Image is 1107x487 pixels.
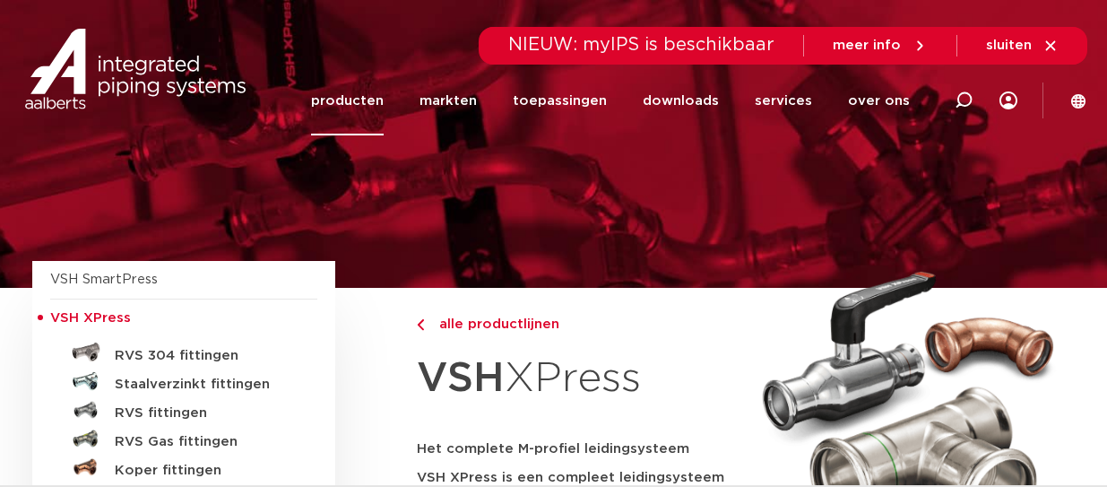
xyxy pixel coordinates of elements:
[115,434,292,450] h5: RVS Gas fittingen
[643,66,719,135] a: downloads
[986,38,1059,54] a: sluiten
[755,66,812,135] a: services
[311,66,910,135] nav: Menu
[50,453,317,482] a: Koper fittingen
[417,344,741,413] h1: XPress
[417,314,741,335] a: alle productlijnen
[848,66,910,135] a: over ons
[50,396,317,424] a: RVS fittingen
[833,39,901,52] span: meer info
[50,311,131,325] span: VSH XPress
[419,66,477,135] a: markten
[428,317,559,331] span: alle productlijnen
[50,424,317,453] a: RVS Gas fittingen
[115,377,292,393] h5: Staalverzinkt fittingen
[986,39,1032,52] span: sluiten
[417,358,505,399] strong: VSH
[115,348,292,364] h5: RVS 304 fittingen
[50,273,158,286] a: VSH SmartPress
[833,38,928,54] a: meer info
[508,36,774,54] span: NIEUW: myIPS is beschikbaar
[50,338,317,367] a: RVS 304 fittingen
[513,66,607,135] a: toepassingen
[417,319,424,331] img: chevron-right.svg
[50,367,317,396] a: Staalverzinkt fittingen
[311,66,384,135] a: producten
[115,463,292,479] h5: Koper fittingen
[115,405,292,422] h5: RVS fittingen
